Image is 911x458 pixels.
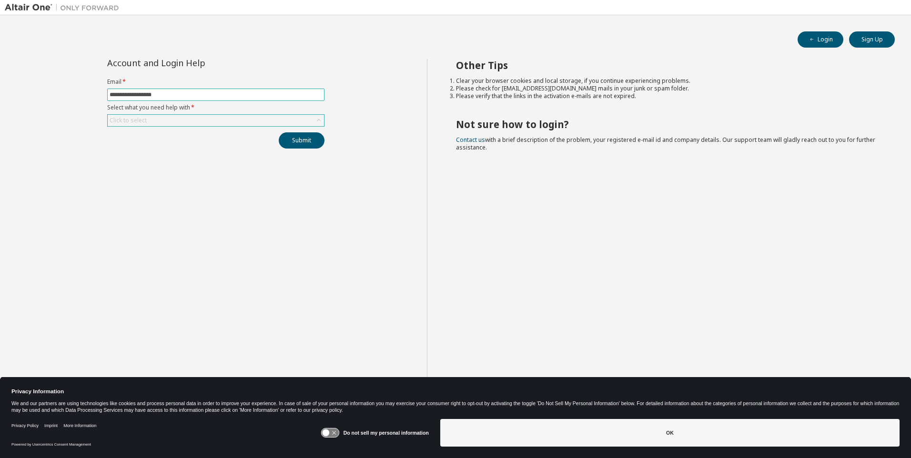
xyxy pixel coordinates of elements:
button: Submit [279,132,324,149]
button: Sign Up [849,31,895,48]
li: Clear your browser cookies and local storage, if you continue experiencing problems. [456,77,878,85]
h2: Not sure how to login? [456,118,878,130]
li: Please check for [EMAIL_ADDRESS][DOMAIN_NAME] mails in your junk or spam folder. [456,85,878,92]
h2: Other Tips [456,59,878,71]
span: with a brief description of the problem, your registered e-mail id and company details. Our suppo... [456,136,875,151]
div: Click to select [108,115,324,126]
label: Email [107,78,324,86]
label: Select what you need help with [107,104,324,111]
button: Login [798,31,843,48]
div: Account and Login Help [107,59,281,67]
li: Please verify that the links in the activation e-mails are not expired. [456,92,878,100]
div: Click to select [110,117,147,124]
img: Altair One [5,3,124,12]
a: Contact us [456,136,485,144]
